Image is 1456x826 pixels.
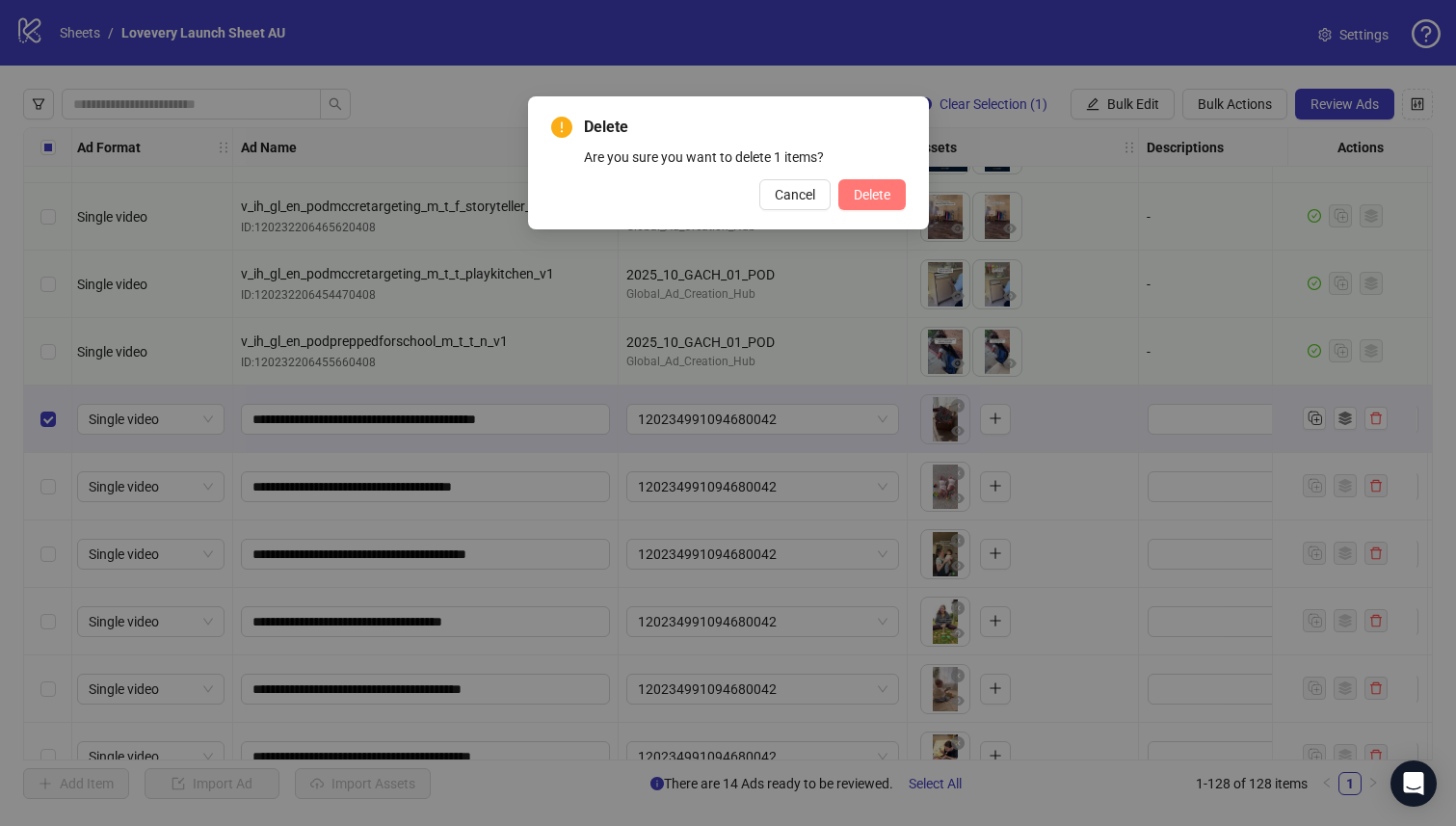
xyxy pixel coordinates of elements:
button: Cancel [759,179,831,210]
div: Are you sure you want to delete 1 items? [584,147,906,168]
span: Cancel [775,187,815,202]
button: Delete [838,179,906,210]
span: Delete [854,187,890,202]
div: Open Intercom Messenger [1390,760,1437,807]
span: exclamation-circle [551,117,572,138]
span: Delete [584,116,906,139]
